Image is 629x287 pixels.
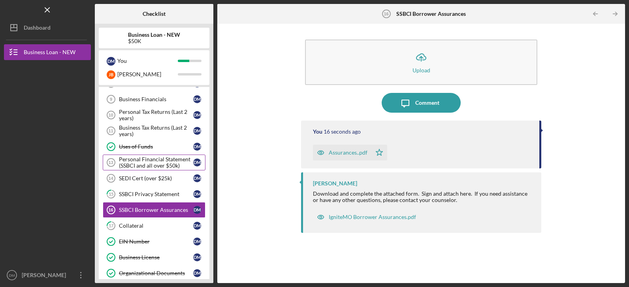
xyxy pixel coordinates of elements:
div: Personal Tax Returns (Last 2 years) [119,109,193,121]
tspan: 15 [109,192,113,197]
div: D M [193,111,201,119]
a: 15SSBCI Privacy StatementDM [103,186,205,202]
div: D M [193,127,201,135]
div: [PERSON_NAME] [20,267,71,285]
div: $50K [128,38,180,44]
div: [PERSON_NAME] [117,68,178,81]
a: Uses of FundsDM [103,139,205,155]
div: Uses of Funds [119,143,193,150]
div: Personal Financial Statement (SSBCI and all over $50k) [119,156,193,169]
div: D M [193,159,201,166]
time: 2025-08-29 08:56 [324,128,361,135]
a: 10Personal Tax Returns (Last 2 years)DM [103,107,205,123]
div: Business Financials [119,96,193,102]
a: Organizational DocumentsDM [103,265,205,281]
tspan: 17 [109,223,114,228]
button: Comment [382,93,461,113]
a: Business LicenseDM [103,249,205,265]
a: 14SEDI Cert (over $25k)DM [103,170,205,186]
a: 13Personal Financial Statement (SSBCI and all over $50k)DM [103,155,205,170]
div: Business Loan - NEW [24,44,75,62]
a: EIN NumberDM [103,234,205,249]
div: D M [193,269,201,277]
div: Download and complete the attached form. Sign and attach here. If you need assistance or have any... [313,191,533,203]
div: Upload [412,67,430,73]
a: 16SSBCI Borrower AssurancesDM [103,202,205,218]
div: SSBCI Privacy Statement [119,191,193,197]
b: Checklist [143,11,166,17]
button: DM[PERSON_NAME] [4,267,91,283]
div: Dashboard [24,20,51,38]
text: DM [9,273,15,278]
tspan: 16 [384,11,388,16]
div: [PERSON_NAME] [313,180,357,187]
button: Business Loan - NEW [4,44,91,60]
tspan: 10 [108,113,113,117]
div: D M [193,238,201,245]
button: Dashboard [4,20,91,36]
div: D M [193,143,201,151]
div: D M [193,206,201,214]
b: SSBCI Borrower Assurances [396,11,466,17]
tspan: 16 [108,208,113,212]
div: D M [107,57,115,66]
div: J B [107,70,115,79]
div: You [313,128,322,135]
div: D M [193,222,201,230]
a: 17CollateralDM [103,218,205,234]
div: D M [193,253,201,261]
div: D M [193,95,201,103]
button: Assurances..pdf [313,145,387,160]
div: Assurances..pdf [329,149,367,156]
button: Upload [305,40,537,85]
tspan: 14 [108,176,113,181]
div: Comment [415,93,439,113]
div: D M [193,174,201,182]
div: You [117,54,178,68]
div: Organizational Documents [119,270,193,276]
a: 11Business Tax Returns (Last 2 years)DM [103,123,205,139]
div: EIN Number [119,238,193,245]
b: Business Loan - NEW [128,32,180,38]
a: 9Business FinancialsDM [103,91,205,107]
tspan: 9 [110,97,112,102]
div: SEDI Cert (over $25k) [119,175,193,181]
div: Collateral [119,223,193,229]
div: Business Tax Returns (Last 2 years) [119,125,193,137]
tspan: 13 [108,160,113,165]
div: D M [193,190,201,198]
div: Business License [119,254,193,261]
tspan: 11 [108,128,113,133]
div: IgniteMO Borrower Assurances.pdf [329,214,416,220]
button: IgniteMO Borrower Assurances.pdf [313,209,420,225]
div: SSBCI Borrower Assurances [119,207,193,213]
